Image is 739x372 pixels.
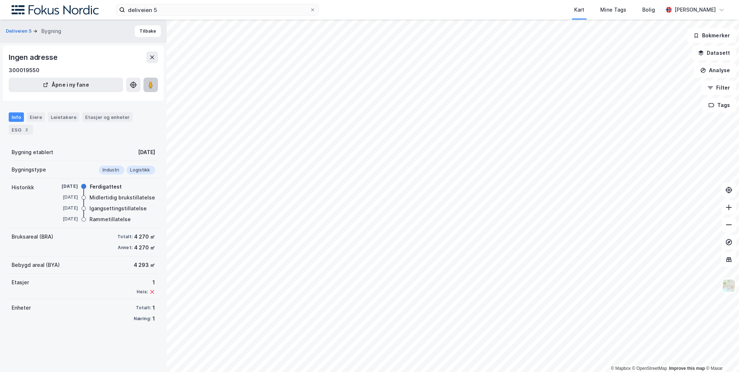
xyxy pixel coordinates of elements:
[49,205,78,211] div: [DATE]
[9,125,33,135] div: ESG
[49,194,78,201] div: [DATE]
[136,305,151,311] div: Totalt:
[41,27,61,36] div: Bygning
[687,28,736,43] button: Bokmerker
[669,366,705,371] a: Improve this map
[12,303,31,312] div: Enheter
[701,80,736,95] button: Filter
[702,98,736,112] button: Tags
[89,204,147,213] div: Igangsettingstillatelse
[135,25,161,37] button: Tilbake
[703,337,739,372] div: Kontrollprogram for chat
[153,303,155,312] div: 1
[675,5,716,14] div: [PERSON_NAME]
[722,279,736,293] img: Z
[89,193,155,202] div: Midlertidig brukstillatelse
[9,112,24,122] div: Info
[134,261,155,269] div: 4 293 ㎡
[12,165,46,174] div: Bygningstype
[632,366,667,371] a: OpenStreetMap
[12,148,53,157] div: Bygning etablert
[49,183,78,190] div: [DATE]
[153,314,155,323] div: 1
[12,5,99,15] img: fokus-nordic-logo.8a93422641609758e4ac.png
[12,183,34,192] div: Historikk
[134,243,155,252] div: 4 270 ㎡
[574,5,584,14] div: Kart
[703,337,739,372] iframe: Chat Widget
[12,261,60,269] div: Bebygd areal (BYA)
[9,66,39,75] div: 300019550
[134,316,151,322] div: Næring:
[9,51,59,63] div: Ingen adresse
[611,366,631,371] a: Mapbox
[138,148,155,157] div: [DATE]
[600,5,626,14] div: Mine Tags
[137,289,148,295] div: Heis:
[9,78,123,92] button: Åpne i ny fane
[23,126,30,133] div: 2
[12,232,53,241] div: Bruksareal (BRA)
[27,112,45,122] div: Eiere
[90,182,122,191] div: Ferdigattest
[694,63,736,78] button: Analyse
[49,216,78,222] div: [DATE]
[125,4,310,15] input: Søk på adresse, matrikkel, gårdeiere, leietakere eller personer
[117,234,133,240] div: Totalt:
[12,278,29,287] div: Etasjer
[137,278,155,287] div: 1
[118,245,133,251] div: Annet:
[85,114,130,120] div: Etasjer og enheter
[6,28,33,35] button: Deliveien 5
[692,46,736,60] button: Datasett
[48,112,79,122] div: Leietakere
[89,215,131,224] div: Rammetillatelse
[642,5,655,14] div: Bolig
[134,232,155,241] div: 4 270 ㎡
